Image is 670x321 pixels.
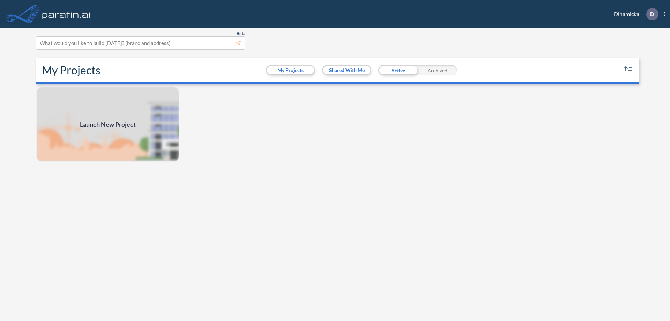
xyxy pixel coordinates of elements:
[36,87,179,162] a: Launch New Project
[603,8,665,20] div: Dinamicka
[323,66,370,74] button: Shared With Me
[237,31,245,36] span: Beta
[36,87,179,162] img: add
[267,66,314,74] button: My Projects
[378,65,418,75] div: Active
[418,65,457,75] div: Archived
[650,11,654,17] p: D
[80,120,136,129] span: Launch New Project
[40,7,92,21] img: logo
[623,65,634,76] button: sort
[42,64,100,77] h2: My Projects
